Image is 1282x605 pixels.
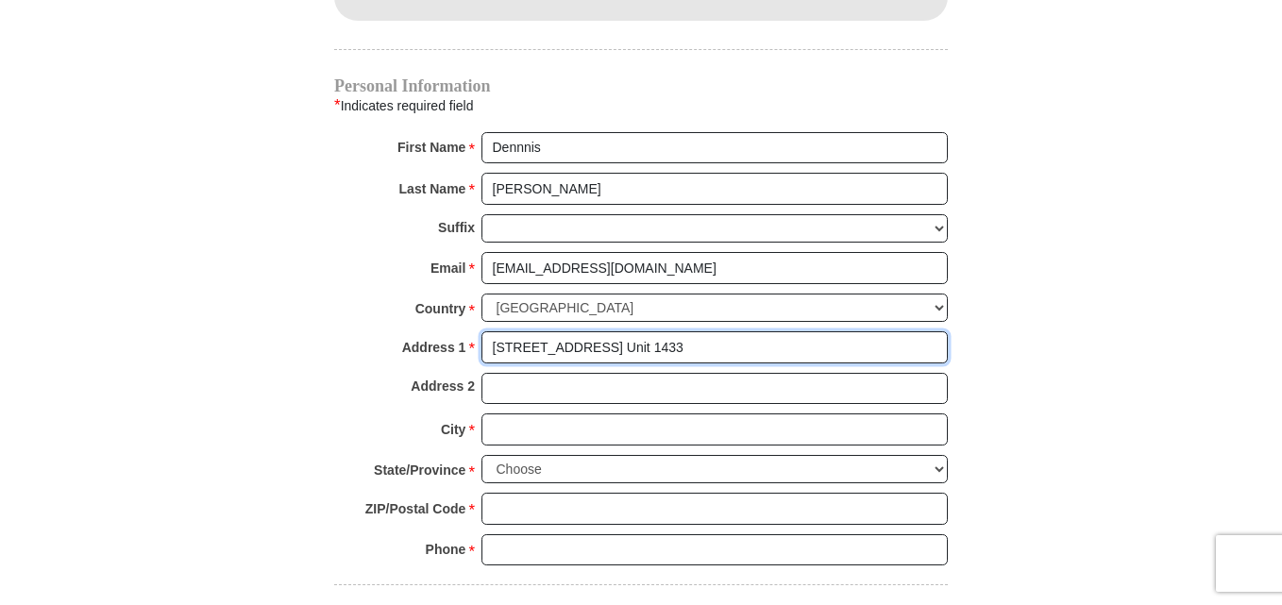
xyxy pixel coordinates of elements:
h4: Personal Information [334,78,948,93]
strong: Country [415,295,466,322]
strong: Address 2 [411,373,475,399]
strong: Phone [426,536,466,563]
strong: First Name [397,134,465,160]
strong: Suffix [438,214,475,241]
strong: Address 1 [402,334,466,361]
strong: Last Name [399,176,466,202]
strong: City [441,416,465,443]
strong: Email [430,255,465,281]
strong: ZIP/Postal Code [365,496,466,522]
strong: State/Province [374,457,465,483]
div: Indicates required field [334,93,948,118]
